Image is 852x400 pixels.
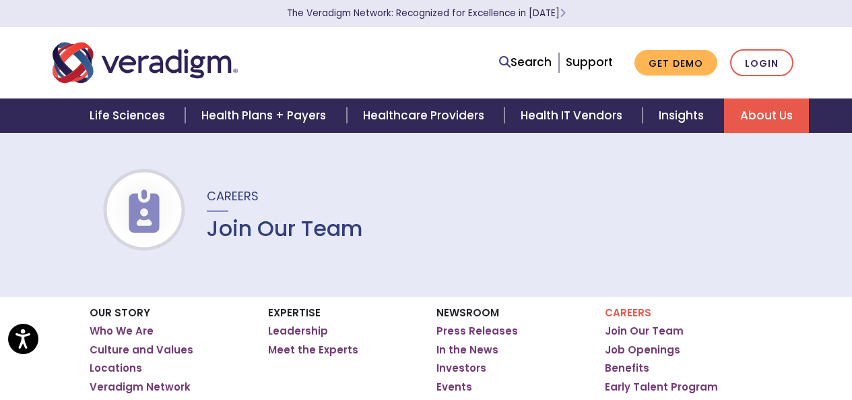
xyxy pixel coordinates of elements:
a: Who We Are [90,324,154,338]
a: Veradigm Network [90,380,191,394]
a: Insights [643,98,724,133]
a: Healthcare Providers [347,98,504,133]
a: Join Our Team [605,324,684,338]
span: Careers [207,188,259,204]
a: Meet the Experts [268,343,358,357]
a: In the News [436,343,498,357]
span: Learn More [560,7,566,20]
a: Early Talent Program [605,380,718,394]
a: Events [436,380,472,394]
a: Health IT Vendors [504,98,643,133]
a: Login [730,49,793,77]
a: Support [566,54,613,70]
a: Job Openings [605,343,680,357]
a: Health Plans + Payers [185,98,346,133]
a: Investors [436,362,486,375]
a: Get Demo [634,50,717,76]
a: Press Releases [436,324,518,338]
a: Culture and Values [90,343,193,357]
img: Veradigm logo [53,40,238,85]
h1: Join Our Team [207,216,363,241]
a: The Veradigm Network: Recognized for Excellence in [DATE]Learn More [287,7,566,20]
a: Leadership [268,324,328,338]
a: Benefits [605,362,649,375]
a: Locations [90,362,142,375]
a: Search [499,53,552,72]
a: About Us [724,98,809,133]
a: Life Sciences [73,98,185,133]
